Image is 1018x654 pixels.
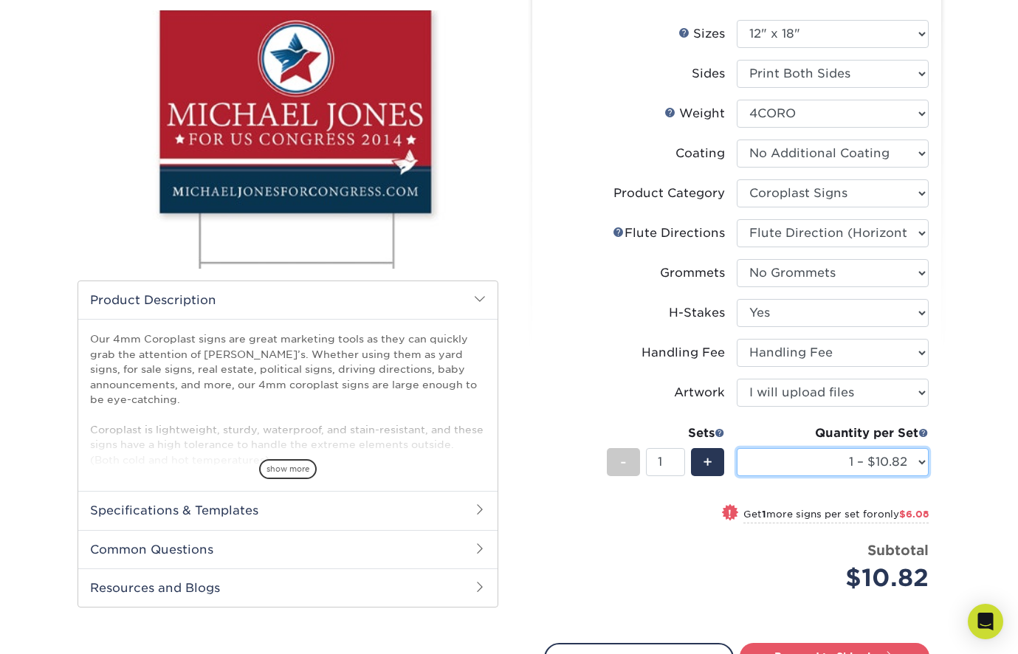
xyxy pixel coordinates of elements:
h2: Product Description [78,281,498,319]
div: Quantity per Set [737,424,929,442]
span: $6.08 [899,509,929,520]
span: - [620,451,627,473]
div: Product Category [613,185,725,202]
h2: Common Questions [78,530,498,568]
div: Flute Directions [613,224,725,242]
span: + [703,451,712,473]
div: $10.82 [748,560,929,596]
div: Sides [692,65,725,83]
span: show more [259,459,317,479]
div: Coating [675,145,725,162]
div: Artwork [674,384,725,402]
div: Sizes [678,25,725,43]
small: Get more signs per set for [743,509,929,523]
span: only [878,509,929,520]
strong: 1 [762,509,766,520]
div: Open Intercom Messenger [968,604,1003,639]
div: Handling Fee [642,344,725,362]
iframe: Google Customer Reviews [4,609,125,649]
div: Grommets [660,264,725,282]
div: Sets [607,424,725,442]
div: H-Stakes [669,304,725,322]
div: Weight [664,105,725,123]
h2: Specifications & Templates [78,491,498,529]
strong: Subtotal [867,542,929,558]
h2: Resources and Blogs [78,568,498,607]
span: ! [728,506,732,521]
